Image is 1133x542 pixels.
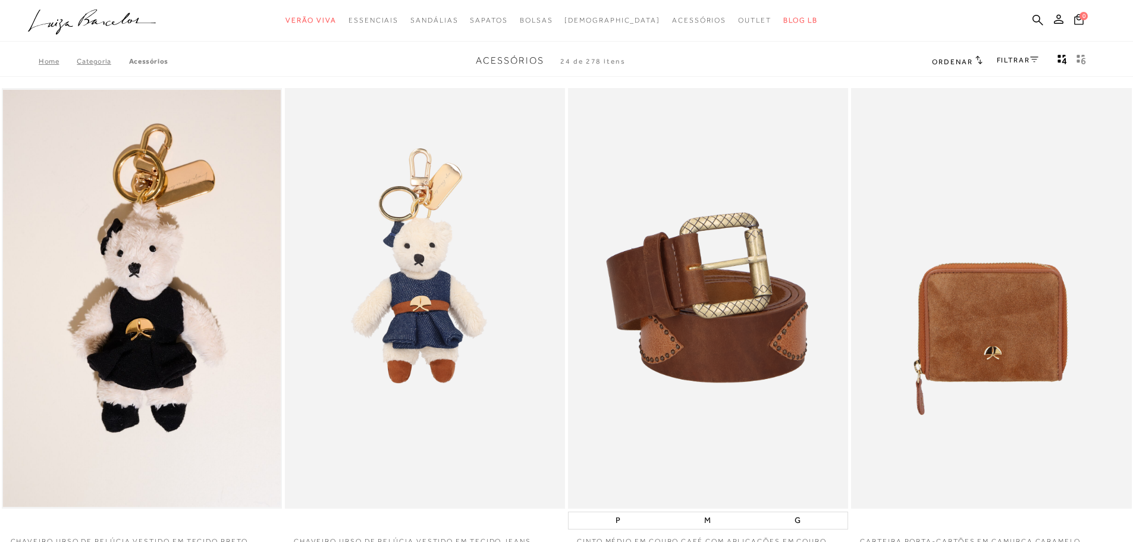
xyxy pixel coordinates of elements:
a: Acessórios [129,57,168,65]
img: CHAVEIRO URSO DE PELÚCIA VESTIDO EM TECIDO JEANS [286,90,564,507]
a: categoryNavScreenReaderText [349,10,398,32]
span: Verão Viva [285,16,337,24]
a: FILTRAR [997,56,1038,64]
span: [DEMOGRAPHIC_DATA] [564,16,660,24]
a: categoryNavScreenReaderText [520,10,553,32]
a: CINTO MÉDIO EM COURO CAFÉ COM APLICAÇÕES EM COURO CINTO MÉDIO EM COURO CAFÉ COM APLICAÇÕES EM COURO [569,90,847,507]
span: Ordenar [932,58,972,66]
span: Sandálias [410,16,458,24]
a: CHAVEIRO URSO DE PELÚCIA VESTIDO EM TECIDO JEANS CHAVEIRO URSO DE PELÚCIA VESTIDO EM TECIDO JEANS [286,90,564,507]
span: 0 [1079,12,1088,20]
a: categoryNavScreenReaderText [285,10,337,32]
a: CHAVEIRO URSO DE PELÚCIA VESTIDO EM TECIDO PRETO CHAVEIRO URSO DE PELÚCIA VESTIDO EM TECIDO PRETO [3,90,281,507]
img: CHAVEIRO URSO DE PELÚCIA VESTIDO EM TECIDO PRETO [3,90,281,507]
button: 0 [1071,13,1087,29]
a: noSubCategoriesText [564,10,660,32]
a: CARTEIRA PORTA-CARTÕES EM CAMURÇA CARAMELO CARTEIRA PORTA-CARTÕES EM CAMURÇA CARAMELO [852,90,1130,507]
span: Bolsas [520,16,553,24]
img: CINTO MÉDIO EM COURO CAFÉ COM APLICAÇÕES EM COURO [569,90,847,507]
a: categoryNavScreenReaderText [738,10,771,32]
span: Essenciais [349,16,398,24]
span: Outlet [738,16,771,24]
button: G [791,512,804,529]
a: BLOG LB [783,10,818,32]
span: Acessórios [672,16,726,24]
span: 24 de 278 itens [560,57,626,65]
button: M [701,512,714,529]
a: categoryNavScreenReaderText [672,10,726,32]
a: categoryNavScreenReaderText [410,10,458,32]
a: Categoria [77,57,128,65]
span: BLOG LB [783,16,818,24]
span: Sapatos [470,16,507,24]
span: Acessórios [476,55,544,66]
a: Home [39,57,77,65]
button: gridText6Desc [1073,54,1090,69]
a: categoryNavScreenReaderText [470,10,507,32]
button: Mostrar 4 produtos por linha [1054,54,1071,69]
button: P [612,512,624,529]
img: CARTEIRA PORTA-CARTÕES EM CAMURÇA CARAMELO [852,90,1130,507]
